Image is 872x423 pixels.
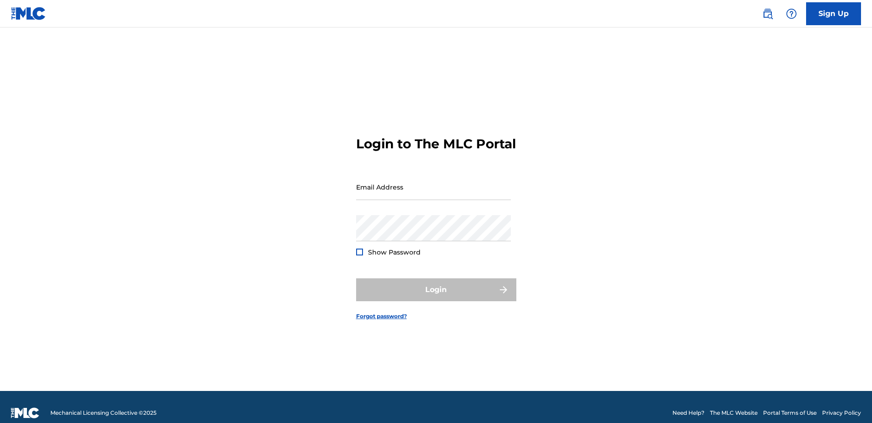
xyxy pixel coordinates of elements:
[758,5,777,23] a: Public Search
[356,136,516,152] h3: Login to The MLC Portal
[672,409,704,417] a: Need Help?
[786,8,797,19] img: help
[368,248,421,256] span: Show Password
[806,2,861,25] a: Sign Up
[11,7,46,20] img: MLC Logo
[763,409,817,417] a: Portal Terms of Use
[356,312,407,320] a: Forgot password?
[782,5,801,23] div: Help
[826,379,872,423] iframe: Chat Widget
[762,8,773,19] img: search
[11,407,39,418] img: logo
[822,409,861,417] a: Privacy Policy
[50,409,157,417] span: Mechanical Licensing Collective © 2025
[710,409,758,417] a: The MLC Website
